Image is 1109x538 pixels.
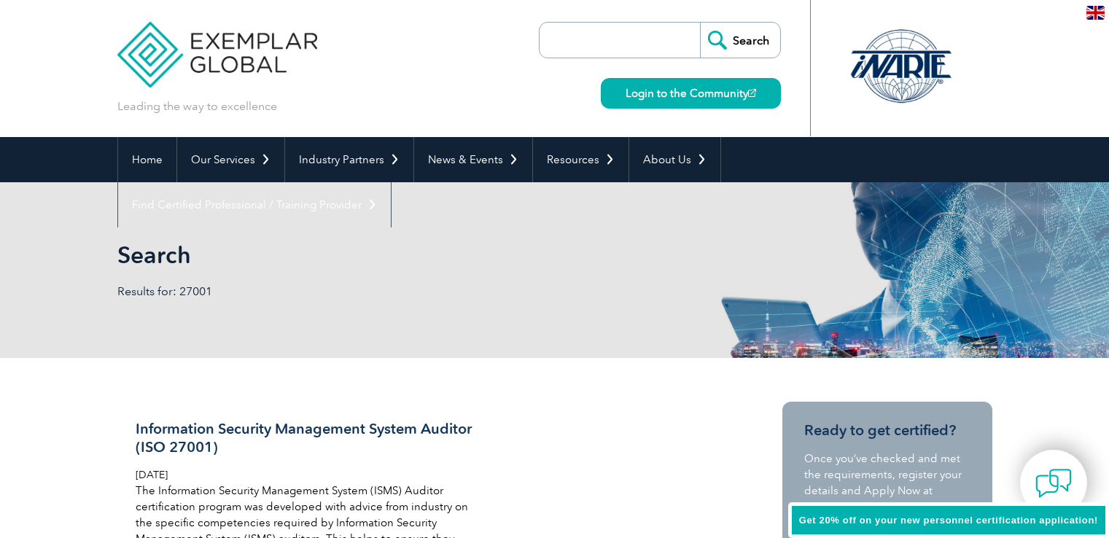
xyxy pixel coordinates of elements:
[533,137,629,182] a: Resources
[1086,6,1105,20] img: en
[748,89,756,97] img: open_square.png
[414,137,532,182] a: News & Events
[601,78,781,109] a: Login to the Community
[804,421,970,440] h3: Ready to get certified?
[1035,465,1072,502] img: contact-chat.png
[136,469,168,481] span: [DATE]
[177,137,284,182] a: Our Services
[285,137,413,182] a: Industry Partners
[136,420,481,456] h3: Information Security Management System Auditor (ISO 27001)
[700,23,780,58] input: Search
[117,284,555,300] p: Results for: 27001
[804,451,970,499] p: Once you’ve checked and met the requirements, register your details and Apply Now at
[629,137,720,182] a: About Us
[117,241,677,269] h1: Search
[117,98,277,114] p: Leading the way to excellence
[118,137,176,182] a: Home
[799,515,1098,526] span: Get 20% off on your new personnel certification application!
[118,182,391,227] a: Find Certified Professional / Training Provider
